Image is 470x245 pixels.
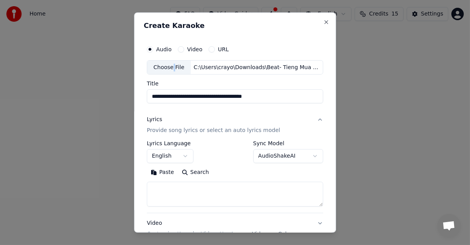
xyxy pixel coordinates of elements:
[187,47,202,52] label: Video
[253,141,323,146] label: Sync Model
[147,110,323,141] button: LyricsProvide song lyrics or select an auto lyrics model
[147,214,323,245] button: VideoCustomize Karaoke Video: Use Image, Video, or Color
[147,167,178,179] button: Paste
[147,230,292,238] p: Customize Karaoke Video: Use Image, Video, or Color
[156,47,172,52] label: Audio
[147,116,162,124] div: Lyrics
[147,141,193,146] label: Lyrics Language
[178,167,213,179] button: Search
[147,141,323,213] div: LyricsProvide song lyrics or select an auto lyrics model
[147,81,323,87] label: Title
[147,127,280,135] p: Provide song lyrics or select an auto lyrics model
[191,64,323,71] div: C:\Users\crayo\Downloads\Beat- Tieng Mua Roi- [PERSON_NAME] ( Tieng To Dong).mp3
[218,47,229,52] label: URL
[147,61,191,75] div: Choose File
[144,22,326,29] h2: Create Karaoke
[147,220,292,238] div: Video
